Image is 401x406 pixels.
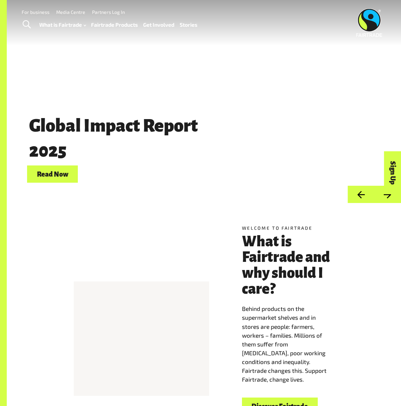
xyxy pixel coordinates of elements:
[91,20,138,29] a: Fairtrade Products
[143,20,174,29] a: Get Involved
[39,20,86,29] a: What is Fairtrade
[18,16,35,33] a: Toggle Search
[27,165,78,183] a: Read Now
[56,9,85,15] a: Media Centre
[356,8,382,37] img: Fairtrade Australia New Zealand logo
[242,225,342,231] h5: Welcome to Fairtrade
[374,186,401,203] button: Next
[22,9,49,15] a: For business
[242,234,342,297] h3: What is Fairtrade and why should I care?
[242,305,327,383] span: Behind products on the supermarket shelves and in stores are people: farmers, workers – families....
[348,186,374,203] button: Previous
[27,116,200,160] span: Global Impact Report 2025
[92,9,125,15] a: Partners Log In
[180,20,197,29] a: Stories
